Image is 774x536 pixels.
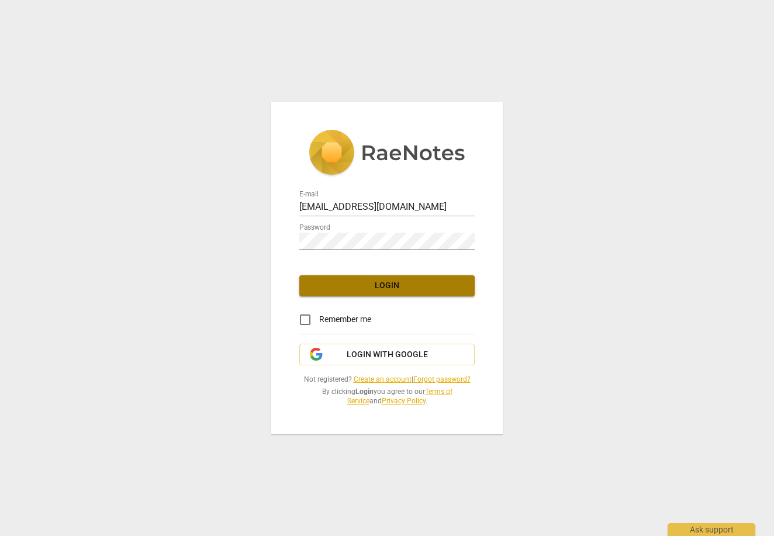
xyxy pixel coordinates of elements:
img: 5ac2273c67554f335776073100b6d88f.svg [309,130,465,178]
span: By clicking you agree to our and . [299,387,475,406]
button: Login with Google [299,344,475,366]
a: Forgot password? [413,375,471,383]
span: Not registered? | [299,375,475,385]
label: Password [299,224,330,231]
a: Privacy Policy [382,397,426,405]
span: Remember me [319,313,371,326]
a: Create an account [354,375,412,383]
a: Terms of Service [347,388,452,406]
label: E-mail [299,191,319,198]
span: Login with Google [347,349,428,361]
button: Login [299,275,475,296]
span: Login [309,280,465,292]
div: Ask support [668,523,755,536]
b: Login [355,388,374,396]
